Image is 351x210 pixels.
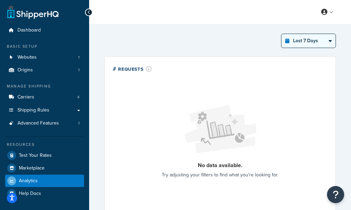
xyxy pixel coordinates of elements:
p: Try adjusting your filters to find what you're looking for. [162,170,278,180]
img: Loading... [179,100,261,159]
span: Advanced Features [17,120,59,126]
li: Carriers [5,91,84,104]
p: No data available. [162,160,278,170]
div: Manage Shipping [5,83,84,89]
li: Websites [5,51,84,64]
button: Open Resource Center [327,186,344,203]
a: Origins1 [5,64,84,77]
a: Help Docs [5,187,84,200]
div: # Requests [113,65,152,73]
span: Dashboard [17,27,41,33]
span: Websites [17,55,37,60]
span: Analytics [19,178,38,184]
a: Dashboard [5,24,84,37]
span: 1 [78,55,80,60]
span: Test Your Rates [19,153,52,159]
span: 1 [78,120,80,126]
div: Resources [5,142,84,148]
a: Advanced Features1 [5,117,84,130]
span: 4 [77,94,80,100]
a: Test Your Rates [5,149,84,162]
div: Basic Setup [5,44,84,49]
li: Origins [5,64,84,77]
span: Carriers [17,94,34,100]
a: Analytics [5,175,84,187]
a: Marketplace [5,162,84,174]
span: 1 [78,67,80,73]
span: Origins [17,67,33,73]
a: Carriers4 [5,91,84,104]
span: Help Docs [19,191,41,197]
span: Marketplace [19,165,45,171]
span: Shipping Rules [17,107,49,113]
a: Websites1 [5,51,84,64]
li: Advanced Features [5,117,84,130]
a: Shipping Rules [5,104,84,117]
